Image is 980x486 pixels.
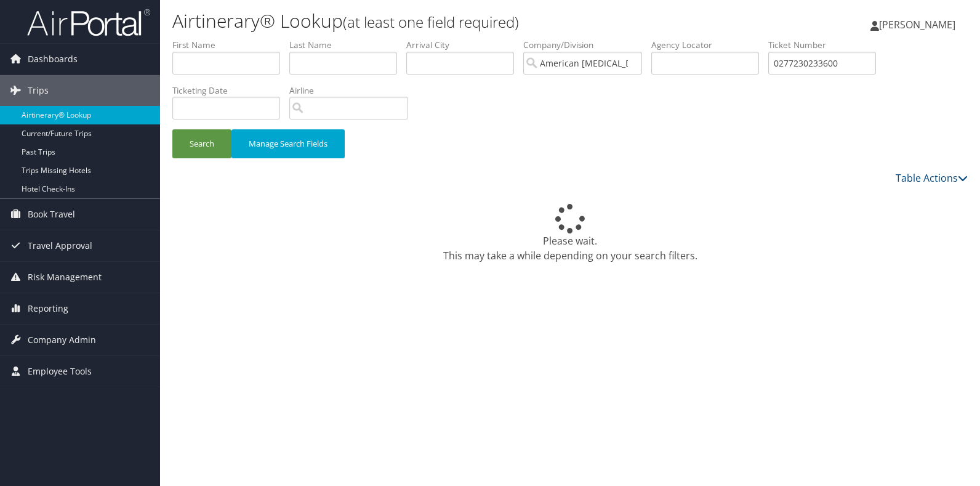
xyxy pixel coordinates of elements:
[28,325,96,355] span: Company Admin
[28,75,49,106] span: Trips
[523,39,651,51] label: Company/Division
[28,230,92,261] span: Travel Approval
[231,129,345,158] button: Manage Search Fields
[172,84,289,97] label: Ticketing Date
[28,199,75,230] span: Book Travel
[343,12,519,32] small: (at least one field required)
[28,356,92,387] span: Employee Tools
[768,39,885,51] label: Ticket Number
[172,39,289,51] label: First Name
[870,6,968,43] a: [PERSON_NAME]
[28,262,102,293] span: Risk Management
[879,18,955,31] span: [PERSON_NAME]
[289,84,417,97] label: Airline
[172,129,231,158] button: Search
[28,293,68,324] span: Reporting
[896,171,968,185] a: Table Actions
[651,39,768,51] label: Agency Locator
[172,8,702,34] h1: Airtinerary® Lookup
[289,39,406,51] label: Last Name
[28,44,78,75] span: Dashboards
[406,39,523,51] label: Arrival City
[172,204,968,263] div: Please wait. This may take a while depending on your search filters.
[27,8,150,37] img: airportal-logo.png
